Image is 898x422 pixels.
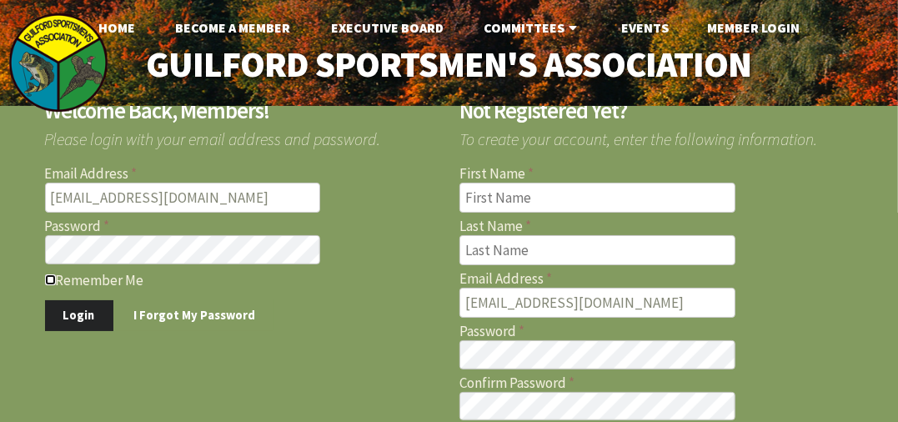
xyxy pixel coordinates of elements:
[459,219,854,234] label: Last Name
[8,13,108,113] img: logo_sm.png
[45,167,439,181] label: Email Address
[45,219,439,234] label: Password
[470,11,594,44] a: Committees
[85,11,148,44] a: Home
[459,288,735,318] input: Email Address
[608,11,682,44] a: Events
[459,324,854,339] label: Password
[45,123,439,148] span: Please login with your email address and password.
[694,11,813,44] a: Member Login
[45,271,439,288] label: Remember Me
[459,183,735,213] input: First Name
[45,274,56,285] input: Remember Me
[45,100,439,123] h2: Welcome Back, Members!
[45,183,321,213] input: Email Address
[459,235,735,265] input: Last Name
[459,272,854,286] label: Email Address
[459,167,854,181] label: First Name
[318,11,457,44] a: Executive Board
[459,123,854,148] span: To create your account, enter the following information.
[45,300,113,331] button: Login
[116,33,783,95] a: Guilford Sportsmen's Association
[116,300,274,331] a: I Forgot My Password
[459,100,854,123] h2: Not Registered Yet?
[459,376,854,390] label: Confirm Password
[163,11,304,44] a: Become A Member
